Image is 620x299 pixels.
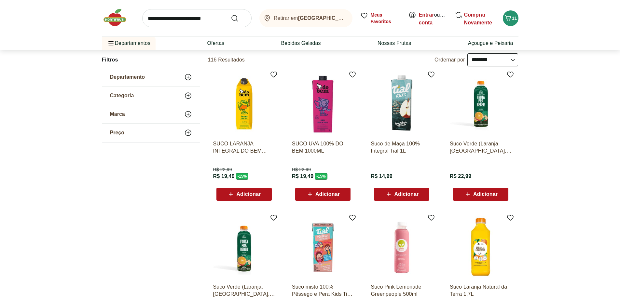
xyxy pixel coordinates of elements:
span: Categoria [110,92,134,99]
a: Comprar Novamente [464,12,492,25]
span: - 15 % [315,173,327,180]
h2: 116 Resultados [208,56,245,63]
a: Açougue e Peixaria [468,39,513,47]
a: Nossas Frutas [378,39,411,47]
img: Suco Verde (Laranja, Hortelã, Couve, Maça e Gengibre) 1L [450,73,512,135]
a: SUCO UVA 100% DO BEM 1000ML [292,140,354,155]
img: Suco Verde (Laranja, Hortelã, Couve, Maça e Gengibre) 500ml [213,216,275,278]
button: Preço [102,124,200,142]
button: Marca [102,105,200,123]
span: R$ 22,99 [292,166,311,173]
span: Adicionar [473,192,498,197]
input: search [142,9,252,27]
img: SUCO UVA 100% DO BEM 1000ML [292,73,354,135]
img: Suco Pink Lemonade Greenpeople 500ml [371,216,433,278]
b: [GEOGRAPHIC_DATA]/[GEOGRAPHIC_DATA] [298,15,411,21]
button: Departamento [102,68,200,86]
img: Hortifruti [102,8,134,27]
span: Departamentos [107,35,150,51]
a: Suco misto 100% Pêssego e Pera Kids Tial 200ml [292,283,354,298]
span: R$ 22,99 [213,166,232,173]
span: Adicionar [394,192,419,197]
img: Suco misto 100% Pêssego e Pera Kids Tial 200ml [292,216,354,278]
a: SUCO LARANJA INTEGRAL DO BEM 1000ML [213,140,275,155]
img: SUCO LARANJA INTEGRAL DO BEM 1000ML [213,73,275,135]
a: Meus Favoritos [360,12,401,25]
a: Suco Pink Lemonade Greenpeople 500ml [371,283,433,298]
span: Retirar em [274,15,346,21]
span: Departamento [110,74,145,80]
span: R$ 22,99 [450,173,471,180]
span: 11 [512,16,517,21]
span: Preço [110,129,124,136]
span: Adicionar [315,192,340,197]
a: Ofertas [207,39,224,47]
h2: Filtros [102,53,200,66]
a: Suco Verde (Laranja, [GEOGRAPHIC_DATA], Couve, Maça e [GEOGRAPHIC_DATA]) 500ml [213,283,275,298]
img: Suco Laranja Natural da Terra 1,7L [450,216,512,278]
span: R$ 14,99 [371,173,392,180]
span: R$ 19,49 [213,173,235,180]
label: Ordernar por [434,56,465,63]
a: Suco Verde (Laranja, [GEOGRAPHIC_DATA], Couve, Maça e Gengibre) 1L [450,140,512,155]
button: Retirar em[GEOGRAPHIC_DATA]/[GEOGRAPHIC_DATA] [259,9,352,27]
span: Meus Favoritos [371,12,401,25]
button: Menu [107,35,115,51]
a: Suco de Maça 100% Integral Tial 1L [371,140,433,155]
img: Suco de Maça 100% Integral Tial 1L [371,73,433,135]
span: ou [419,11,448,27]
a: Entrar [419,12,434,18]
button: Carrinho [503,10,518,26]
button: Categoria [102,87,200,105]
a: Suco Laranja Natural da Terra 1,7L [450,283,512,298]
button: Adicionar [295,188,351,201]
button: Adicionar [453,188,508,201]
button: Adicionar [374,188,429,201]
span: R$ 19,49 [292,173,313,180]
button: Adicionar [216,188,272,201]
a: Bebidas Geladas [281,39,321,47]
span: Marca [110,111,125,117]
span: Adicionar [236,192,261,197]
button: Submit Search [231,14,246,22]
span: - 15 % [236,173,249,180]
